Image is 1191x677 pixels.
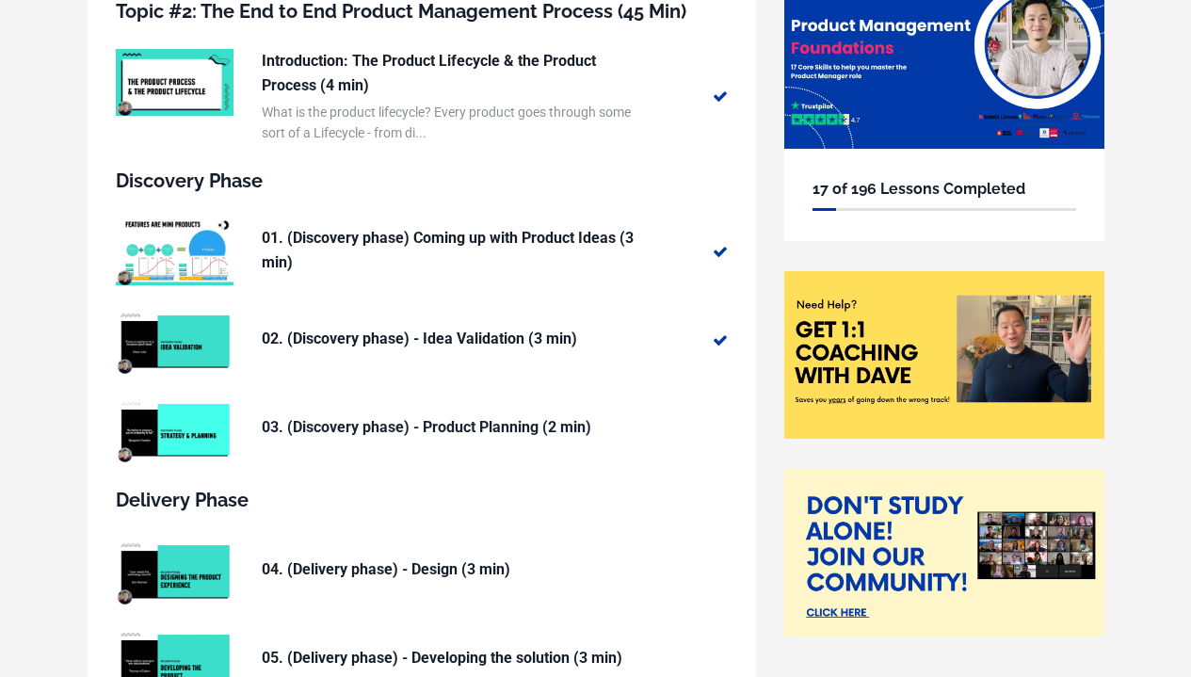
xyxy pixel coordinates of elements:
[784,271,1104,439] img: 8be08-880d-c0e-b727-42286b0aac6e_Need_coaching_.png
[116,49,233,115] img: 1e8c1d82-4ac3-47a2-be19-3e507bf94f10.jpg
[116,538,728,604] a: 04. (Delivery phase) - Design (3 min)
[116,308,233,374] img: 9e32029a-f016-4356-bb18-c1b39e78253c.jpg
[116,308,728,374] a: 02. (Discovery phase) - Idea Validation (3 min)
[116,485,728,515] h5: Delivery Phase
[784,469,1104,637] img: 8f7df7-7e21-1711-f3b5-0b085c5d0c7_join_our_community.png
[116,538,233,604] img: 4315193e-f155-423b-9b4a-3b4d377847a8.jpg
[813,177,1076,201] h6: 17 of 196 Lessons Completed
[262,557,638,582] p: 04. (Delivery phase) - Design (3 min)
[116,396,233,462] img: e142cd92-867c-40e5-8f99-03094daa796c.jpg
[262,327,638,351] p: 02. (Discovery phase) - Idea Validation (3 min)
[116,396,728,462] a: 03. (Discovery phase) - Product Planning (2 min)
[262,646,638,670] p: 05. (Delivery phase) - Developing the solution (3 min)
[116,218,728,284] a: 01. (Discovery phase) Coming up with Product Ideas (3 min)
[262,102,638,144] p: What is the product lifecycle? Every product goes through some sort of a Lifecycle - from di...
[262,49,638,97] p: Introduction: The Product Lifecycle & the Product Process (4 min)
[116,49,728,143] a: Introduction: The Product Lifecycle & the Product Process (4 min) What is the product lifecycle? ...
[262,226,638,274] p: 01. (Discovery phase) Coming up with Product Ideas (3 min)
[116,166,728,196] h5: Discovery Phase
[262,415,638,440] p: 03. (Discovery phase) - Product Planning (2 min)
[116,218,233,284] img: 944d937f-a3de-47e4-9a22-a19cf72a0b19.jpg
